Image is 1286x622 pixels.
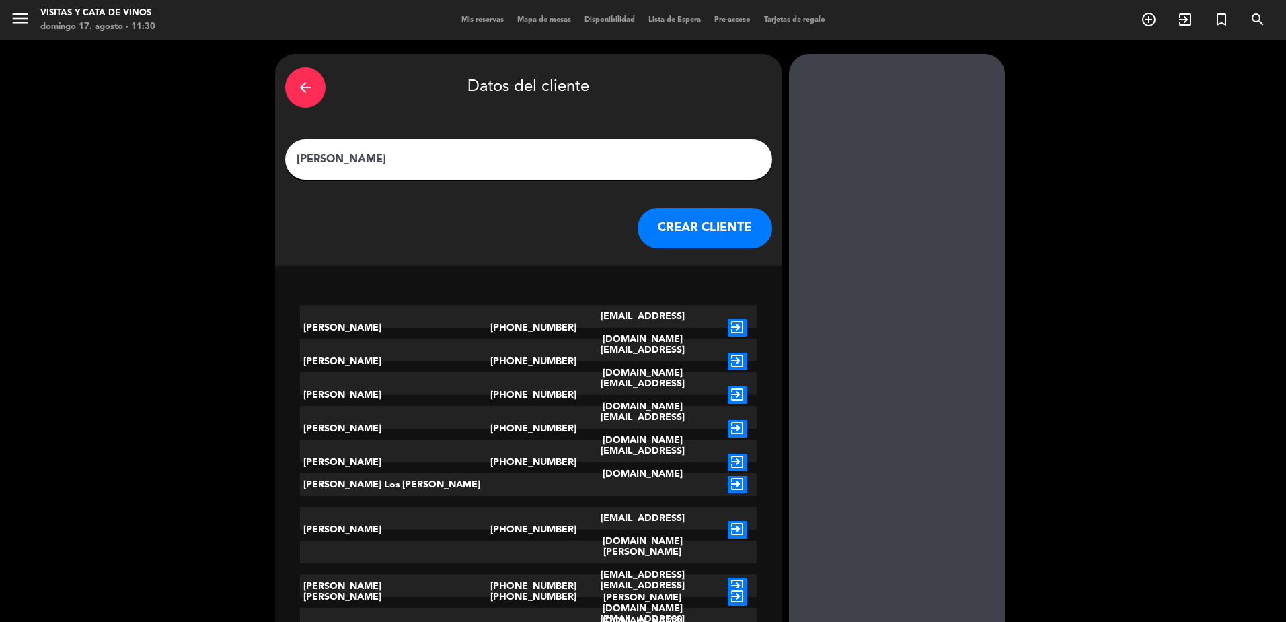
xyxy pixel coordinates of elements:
span: Lista de Espera [642,16,708,24]
div: [PHONE_NUMBER] [490,440,566,485]
div: [EMAIL_ADDRESS][DOMAIN_NAME] [566,372,718,418]
div: [PHONE_NUMBER] [490,406,566,452]
div: domingo 17. agosto - 11:30 [40,20,155,34]
i: exit_to_app [728,420,747,438]
div: [PHONE_NUMBER] [490,372,566,418]
span: Mapa de mesas [510,16,578,24]
button: menu [10,8,30,33]
i: exit_to_app [1177,11,1193,28]
i: menu [10,8,30,28]
div: [PHONE_NUMBER] [490,305,566,351]
div: [EMAIL_ADDRESS][DOMAIN_NAME] [566,440,718,485]
div: [PERSON_NAME] Los [PERSON_NAME] [300,473,490,496]
i: exit_to_app [728,588,747,606]
div: [PERSON_NAME] [300,305,490,351]
div: [PHONE_NUMBER] [490,339,566,384]
i: exit_to_app [728,386,747,404]
i: exit_to_app [728,353,747,370]
div: Visitas y Cata de Vinos [40,7,155,20]
span: Disponibilidad [578,16,642,24]
div: [PERSON_NAME] [300,406,490,452]
div: [PHONE_NUMBER] [490,574,566,620]
div: [EMAIL_ADDRESS][DOMAIN_NAME] [566,574,718,620]
i: exit_to_app [728,476,747,493]
div: [EMAIL_ADDRESS][DOMAIN_NAME] [566,339,718,384]
span: Pre-acceso [708,16,757,24]
i: exit_to_app [728,454,747,471]
i: arrow_back [297,79,313,96]
button: CREAR CLIENTE [638,208,772,248]
div: [PERSON_NAME] [300,339,490,384]
i: add_circle_outline [1141,11,1157,28]
div: [PHONE_NUMBER] [490,507,566,553]
input: Escriba nombre, correo electrónico o número de teléfono... [295,150,762,169]
span: Mis reservas [455,16,510,24]
div: [EMAIL_ADDRESS][DOMAIN_NAME] [566,406,718,452]
div: [PERSON_NAME] [300,507,490,553]
i: exit_to_app [728,521,747,539]
i: search [1250,11,1266,28]
i: turned_in_not [1213,11,1230,28]
div: [EMAIL_ADDRESS][DOMAIN_NAME] [566,507,718,553]
span: Tarjetas de regalo [757,16,832,24]
i: exit_to_app [728,319,747,337]
div: Datos del cliente [285,64,772,111]
div: [EMAIL_ADDRESS][DOMAIN_NAME] [566,305,718,351]
div: [PERSON_NAME] [300,372,490,418]
div: [PERSON_NAME] [300,574,490,620]
div: [PERSON_NAME] [300,440,490,485]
